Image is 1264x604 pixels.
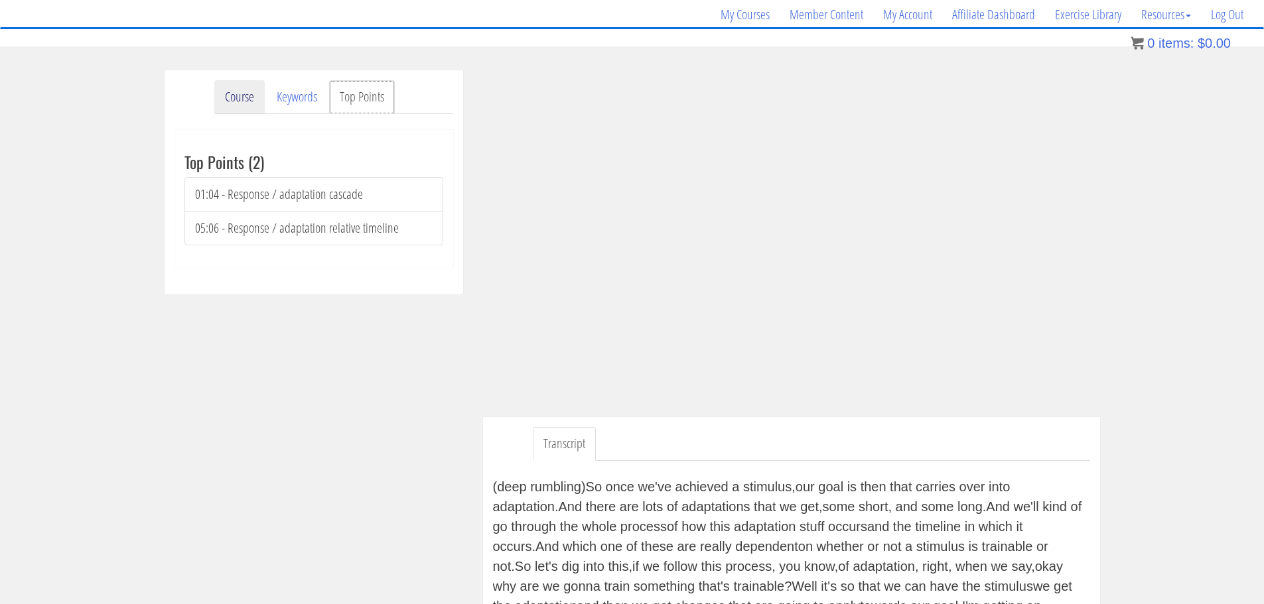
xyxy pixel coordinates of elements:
[214,80,265,114] a: Course
[1159,36,1194,50] span: items:
[184,177,443,211] li: 01:04 - Response / adaptation cascade
[184,153,443,170] h3: Top Points (2)
[1198,36,1205,50] span: $
[1198,36,1231,50] bdi: 0.00
[1131,36,1144,50] img: icon11.png
[1147,36,1155,50] span: 0
[533,427,596,461] a: Transcript
[184,211,443,245] li: 05:06 - Response / adaptation relative timeline
[329,80,395,114] a: Top Points
[266,80,328,114] a: Keywords
[1131,36,1231,50] a: 0 items: $0.00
